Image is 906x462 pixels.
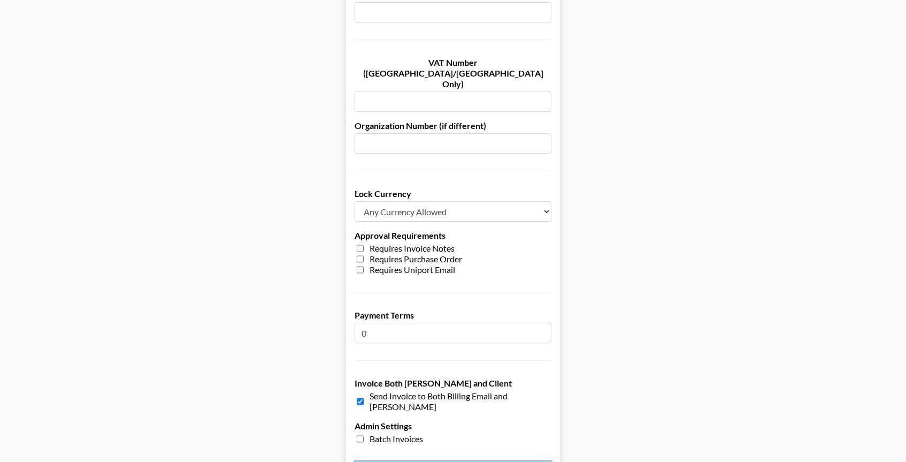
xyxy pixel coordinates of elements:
[355,230,551,241] label: Approval Requirements
[355,378,551,389] label: Invoice Both [PERSON_NAME] and Client
[370,391,551,412] span: Send Invoice to Both Billing Email and [PERSON_NAME]
[355,188,551,199] label: Lock Currency
[355,57,551,89] label: VAT Number ([GEOGRAPHIC_DATA]/[GEOGRAPHIC_DATA] Only)
[355,421,551,431] label: Admin Settings
[370,254,462,264] span: Requires Purchase Order
[355,120,551,131] label: Organization Number (if different)
[370,243,455,254] span: Requires Invoice Notes
[370,434,423,444] span: Batch Invoices
[370,264,455,275] span: Requires Uniport Email
[355,310,551,321] label: Payment Terms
